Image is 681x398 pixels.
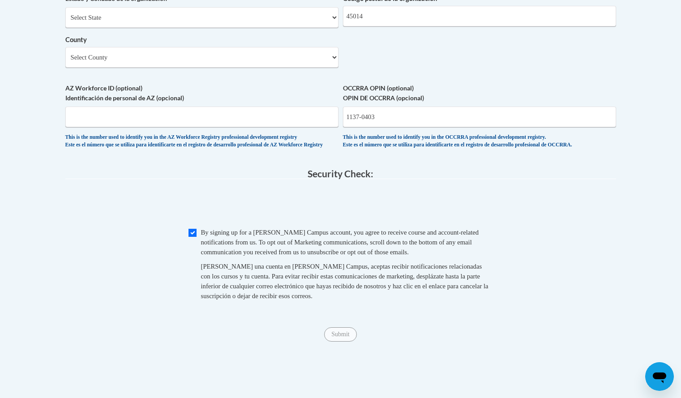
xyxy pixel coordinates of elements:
[65,134,338,149] div: This is the number used to identify you in the AZ Workforce Registry professional development reg...
[201,263,488,300] span: [PERSON_NAME] una cuenta en [PERSON_NAME] Campus, aceptas recibir notificaciones relacionadas con...
[645,362,674,391] iframe: Button to launch messaging window
[201,229,479,256] span: By signing up for a [PERSON_NAME] Campus account, you agree to receive course and account-related...
[343,6,616,26] input: Metadata input
[324,327,356,342] input: Submit
[308,168,373,179] span: Security Check:
[65,35,338,45] label: County
[343,83,616,103] label: OCCRRA OPIN (optional) OPIN DE OCCRRA (opcional)
[273,188,409,223] iframe: reCAPTCHA
[65,83,338,103] label: AZ Workforce ID (optional) Identificación de personal de AZ (opcional)
[343,134,616,149] div: This is the number used to identify you in the OCCRRA professional development registry. Este es ...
